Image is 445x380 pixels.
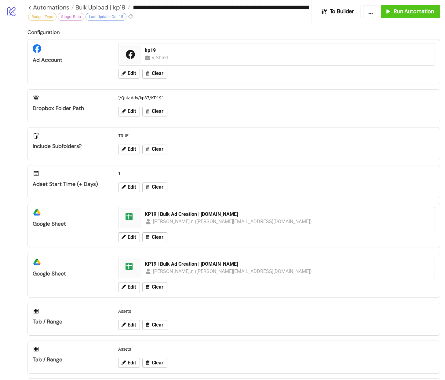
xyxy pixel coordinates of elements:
[128,109,136,114] span: Edit
[118,107,140,116] button: Edit
[330,8,354,15] span: To Builder
[118,320,140,330] button: Edit
[152,322,163,328] span: Clear
[128,360,136,366] span: Edit
[152,109,163,114] span: Clear
[145,211,431,218] div: KP19 | Bulk Ad Creation | [DOMAIN_NAME]
[74,4,130,10] a: Bulk Upload | kp19
[142,232,167,242] button: Clear
[153,218,312,225] div: [PERSON_NAME].n ([PERSON_NAME][EMAIL_ADDRESS][DOMAIN_NAME])
[142,145,167,154] button: Clear
[145,47,431,54] div: kp19
[86,13,126,21] div: Last Update: Oct-15
[363,5,378,18] button: ...
[33,181,108,188] div: Adset Start Time (+ Days)
[152,71,163,76] span: Clear
[116,343,437,355] div: Assets
[118,69,140,79] button: Edit
[116,168,437,179] div: 1
[33,220,108,227] div: Google Sheet
[128,234,136,240] span: Edit
[151,54,170,61] div: V Shred
[118,232,140,242] button: Edit
[118,145,140,154] button: Edit
[118,358,140,368] button: Edit
[152,146,163,152] span: Clear
[317,5,361,18] button: To Builder
[33,105,108,112] div: Dropbox Folder Path
[142,107,167,116] button: Clear
[118,183,140,192] button: Edit
[28,13,57,21] div: Budget Type
[74,3,126,11] span: Bulk Upload | kp19
[152,234,163,240] span: Clear
[33,318,108,325] div: Tab / Range
[128,146,136,152] span: Edit
[145,261,431,267] div: KP19 | Bulk Ad Creation | [DOMAIN_NAME]
[33,356,108,363] div: Tab / Range
[128,284,136,290] span: Edit
[142,320,167,330] button: Clear
[142,183,167,192] button: Clear
[58,13,84,21] div: Stage: Beta
[381,5,440,18] button: Run Automation
[33,270,108,277] div: Google Sheet
[116,92,437,104] div: "/Quiz Ads/kp37/KP19"
[153,267,312,275] div: [PERSON_NAME].n ([PERSON_NAME][EMAIL_ADDRESS][DOMAIN_NAME])
[152,284,163,290] span: Clear
[33,57,108,64] div: Ad Account
[394,8,434,15] span: Run Automation
[118,282,140,292] button: Edit
[128,184,136,190] span: Edit
[128,71,136,76] span: Edit
[142,69,167,79] button: Clear
[33,143,108,150] div: Include Subfolders?
[28,4,74,10] a: < Automations
[142,358,167,368] button: Clear
[116,130,437,142] div: TRUE
[152,360,163,366] span: Clear
[128,322,136,328] span: Edit
[142,282,167,292] button: Clear
[27,28,440,36] h2: Configuration
[116,305,437,317] div: Assets
[152,184,163,190] span: Clear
